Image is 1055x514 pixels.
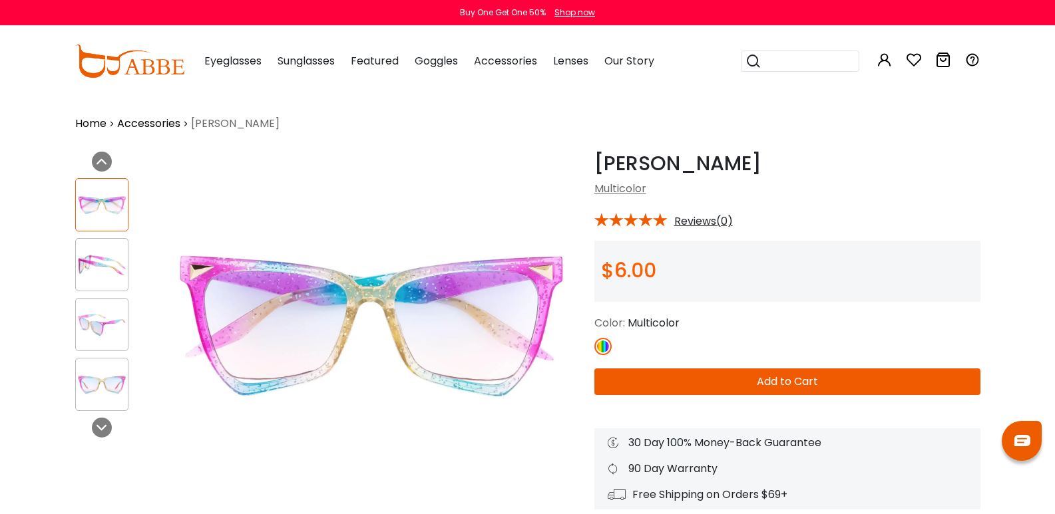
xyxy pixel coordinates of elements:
[474,53,537,68] span: Accessories
[460,7,546,19] div: Buy One Get One 50%
[75,116,106,132] a: Home
[162,152,581,501] img: Marlena Multicolor Frames from ABBE Glasses
[75,45,184,78] img: abbeglasses.com
[351,53,399,68] span: Featured
[594,315,625,330] span: Color:
[594,152,980,176] h1: [PERSON_NAME]
[674,215,733,227] span: Reviews(0)
[191,116,280,132] span: [PERSON_NAME]
[76,312,128,338] img: Marlena Multicolor Frames from ABBE Glasses
[548,7,595,18] a: Shop now
[1014,435,1030,446] img: chat
[604,53,654,68] span: Our Story
[594,368,980,395] button: Add to Cart
[76,192,128,218] img: Marlena Multicolor Frames from ABBE Glasses
[554,7,595,19] div: Shop now
[204,53,262,68] span: Eyeglasses
[76,252,128,278] img: Marlena Multicolor Frames from ABBE Glasses
[608,461,967,477] div: 90 Day Warranty
[415,53,458,68] span: Goggles
[117,116,180,132] a: Accessories
[608,487,967,503] div: Free Shipping on Orders $69+
[628,315,680,330] span: Multicolor
[278,53,335,68] span: Sunglasses
[601,256,656,285] span: $6.00
[76,372,128,398] img: Marlena Multicolor Frames from ABBE Glasses
[594,181,646,196] a: Multicolor
[553,53,588,68] span: Lenses
[608,435,967,451] div: 30 Day 100% Money-Back Guarantee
